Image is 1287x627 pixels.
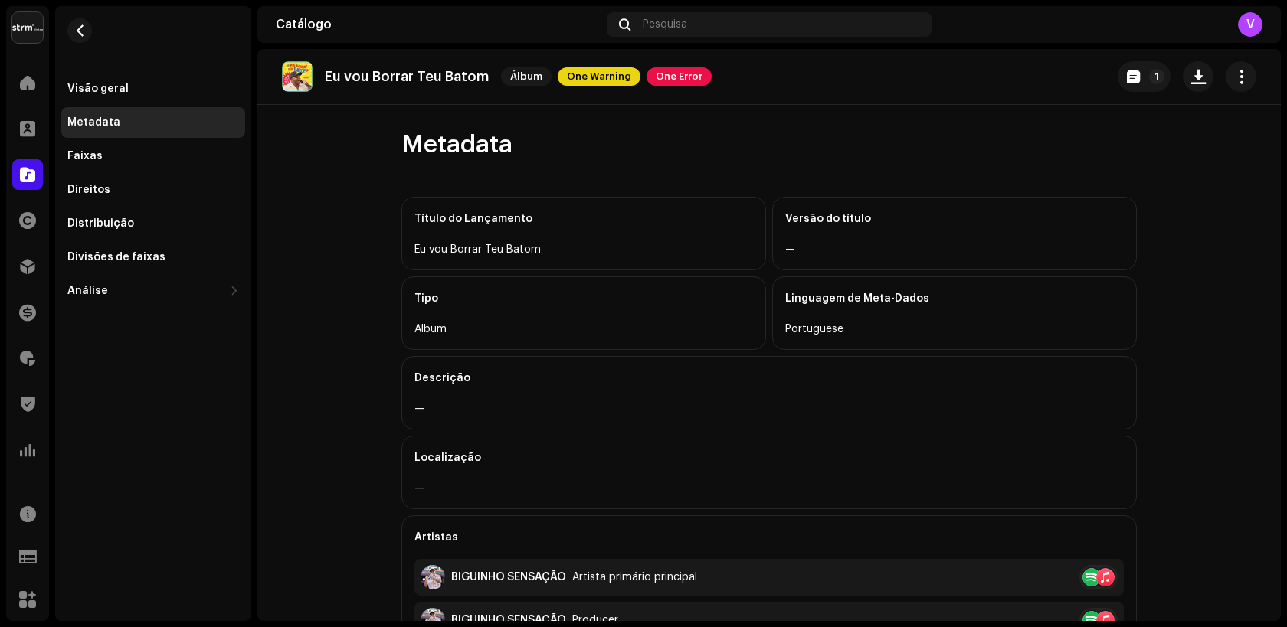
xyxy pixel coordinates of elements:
div: Descrição [414,357,1124,400]
div: BIGUINHO SENSAÇÃO [451,614,566,626]
span: One Error [647,67,712,86]
div: Artista primário principal [572,571,697,583]
div: — [785,240,1124,259]
re-m-nav-item: Faixas [61,141,245,171]
re-m-nav-item: Visão geral [61,73,245,104]
div: Portuguese [785,320,1124,338]
re-m-nav-item: Metadata [61,107,245,138]
button: 1 [1118,61,1171,92]
re-m-nav-item: Direitos [61,175,245,205]
div: Localização [414,436,1124,479]
div: Análise [67,285,108,297]
div: Linguagem de Meta-Dados [785,277,1124,320]
div: Eu vou Borrar Teu Batom [414,240,753,259]
div: Faixas [67,150,103,162]
div: Versão do título [785,198,1124,240]
p: Eu vou Borrar Teu Batom [325,69,489,85]
div: Catálogo [276,18,601,31]
div: Metadata [67,116,120,129]
img: 7d02bf9b-aae2-4d74-a99f-1b55e1fcb41f [421,565,445,589]
span: Álbum [501,67,552,86]
div: Título do Lançamento [414,198,753,240]
span: Pesquisa [643,18,687,31]
div: Distribuição [67,217,134,230]
div: — [414,479,1124,498]
img: 408b884b-546b-4518-8448-1008f9c76b02 [12,12,43,43]
span: One Warning [558,67,640,86]
re-m-nav-item: Distribuição [61,208,245,239]
div: Tipo [414,277,753,320]
div: Direitos [67,184,110,196]
div: — [414,400,1124,418]
div: Producer [572,614,618,626]
div: V [1238,12,1262,37]
div: Album [414,320,753,338]
div: Artistas [414,516,1124,559]
span: Metadata [401,129,513,160]
div: Visão geral [67,83,129,95]
img: 0d9a8575-a221-4da5-8a2f-6ae63b33d46e [282,61,313,92]
p-badge: 1 [1149,69,1164,84]
div: Divisões de faixas [67,251,165,263]
div: BIGUINHO SENSAÇÃO [451,571,566,583]
re-m-nav-item: Divisões de faixas [61,242,245,273]
re-m-nav-dropdown: Análise [61,276,245,306]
